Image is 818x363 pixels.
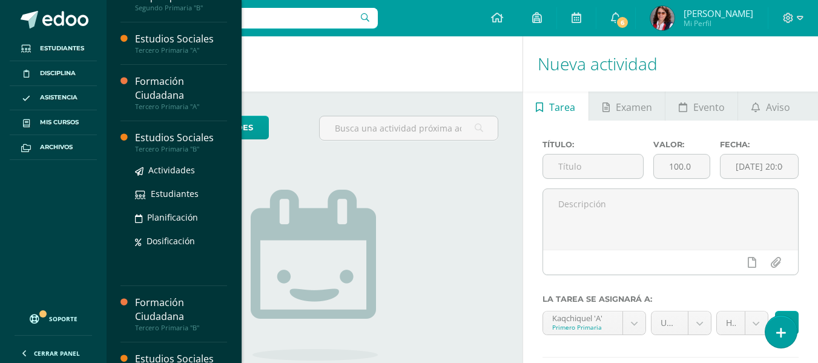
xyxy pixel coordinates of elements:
span: Tarea [549,93,575,122]
a: Examen [589,92,665,121]
span: Cerrar panel [34,349,80,358]
a: Estudios SocialesTercero Primaria "B" [135,131,227,153]
span: Mis cursos [40,118,79,127]
div: Tercero Primaria "A" [135,102,227,111]
input: Puntos máximos [654,155,710,178]
div: Estudios Sociales [135,131,227,145]
span: Aviso [766,93,790,122]
a: Mis cursos [10,110,97,135]
a: Formación CiudadanaTercero Primaria "B" [135,296,227,332]
span: Dosificación [147,235,195,247]
h1: Nueva actividad [538,36,803,92]
div: Formación Ciudadana [135,75,227,102]
label: Título: [543,140,644,149]
img: no_activities.png [251,190,378,361]
span: Actividades [148,164,195,176]
a: Unidad 3 [651,311,711,335]
label: Fecha: [720,140,799,149]
span: Archivos [40,142,73,152]
span: [PERSON_NAME] [684,7,753,19]
a: Archivos [10,135,97,160]
label: Valor: [653,140,710,149]
a: Estudios SocialesTercero Primaria "A" [135,32,227,55]
a: Tarea [523,92,589,121]
span: Disciplina [40,68,76,78]
a: Dosificación [135,234,227,248]
span: Soporte [49,315,78,323]
span: 6 [616,16,629,29]
a: Formación CiudadanaTercero Primaria "A" [135,75,227,111]
span: Evento [693,93,725,122]
input: Busca una actividad próxima aquí... [320,116,497,140]
input: Fecha de entrega [721,155,798,178]
a: Aviso [738,92,803,121]
h1: Actividades [121,36,508,92]
span: Hojas de trabajo, exámenes (50.0%) [726,311,736,335]
a: Disciplina [10,61,97,86]
span: Unidad 3 [661,311,679,335]
div: Primero Primaria [552,323,614,331]
div: Tercero Primaria "B" [135,324,227,332]
div: Tercero Primaria "A" [135,46,227,55]
span: Planificación [147,211,198,223]
span: Estudiantes [40,44,84,53]
a: Estudiantes [10,36,97,61]
div: Formación Ciudadana [135,296,227,324]
a: Evento [665,92,737,121]
div: Estudios Sociales [135,32,227,46]
a: Kaqchiquel 'A'Primero Primaria [543,311,646,335]
a: Planificación [135,210,227,224]
span: Mi Perfil [684,18,753,28]
img: 454bd8377fe407885e503da33f4a5c32.png [650,6,675,30]
a: Hojas de trabajo, exámenes (50.0%) [717,311,768,335]
span: Examen [616,93,652,122]
a: Estudiantes [135,187,227,201]
label: La tarea se asignará a: [543,295,799,304]
span: Estudiantes [151,188,199,199]
a: Actividades [135,163,227,177]
span: Asistencia [40,93,78,102]
input: Título [543,155,643,178]
div: Segundo Primaria "B" [135,4,227,12]
a: Asistencia [10,86,97,111]
input: Busca un usuario... [114,8,378,28]
a: Soporte [15,302,92,332]
div: Kaqchiquel 'A' [552,311,614,323]
div: Tercero Primaria "B" [135,145,227,153]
